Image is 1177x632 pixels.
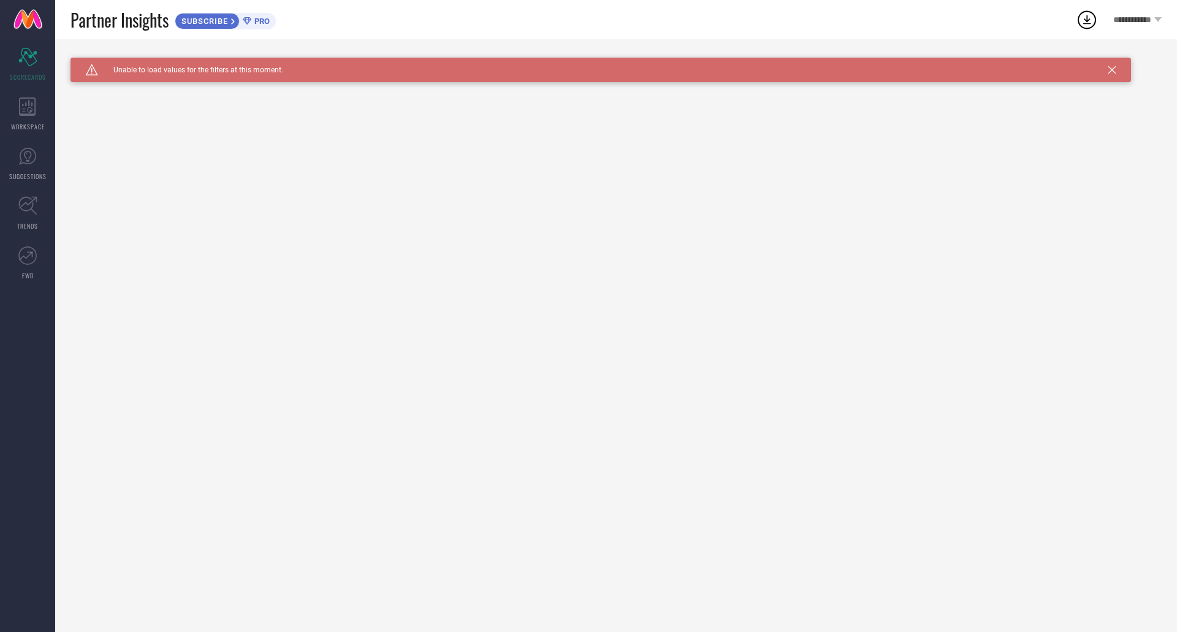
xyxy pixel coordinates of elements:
[98,66,283,74] span: Unable to load values for the filters at this moment.
[17,221,38,230] span: TRENDS
[11,122,45,131] span: WORKSPACE
[175,17,231,26] span: SUBSCRIBE
[22,271,34,280] span: FWD
[70,58,1162,67] div: Unable to load filters at this moment. Please try later.
[10,72,46,82] span: SCORECARDS
[175,10,276,29] a: SUBSCRIBEPRO
[9,172,47,181] span: SUGGESTIONS
[251,17,270,26] span: PRO
[70,7,169,32] span: Partner Insights
[1076,9,1098,31] div: Open download list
